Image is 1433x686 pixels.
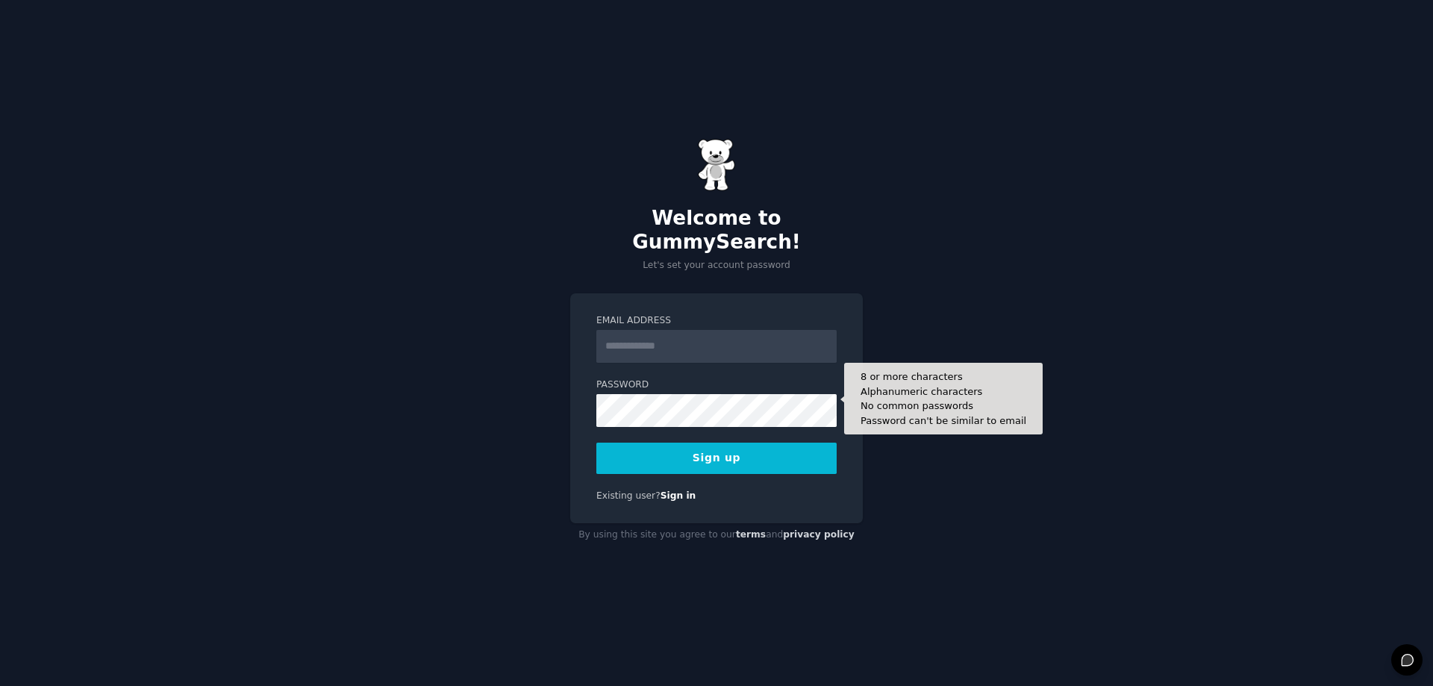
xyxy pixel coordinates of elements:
[570,207,863,254] h2: Welcome to GummySearch!
[596,490,661,501] span: Existing user?
[783,529,855,540] a: privacy policy
[698,139,735,191] img: Gummy Bear
[736,529,766,540] a: terms
[570,259,863,272] p: Let's set your account password
[570,523,863,547] div: By using this site you agree to our and
[596,443,837,474] button: Sign up
[596,378,837,392] label: Password
[661,490,696,501] a: Sign in
[596,314,837,328] label: Email Address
